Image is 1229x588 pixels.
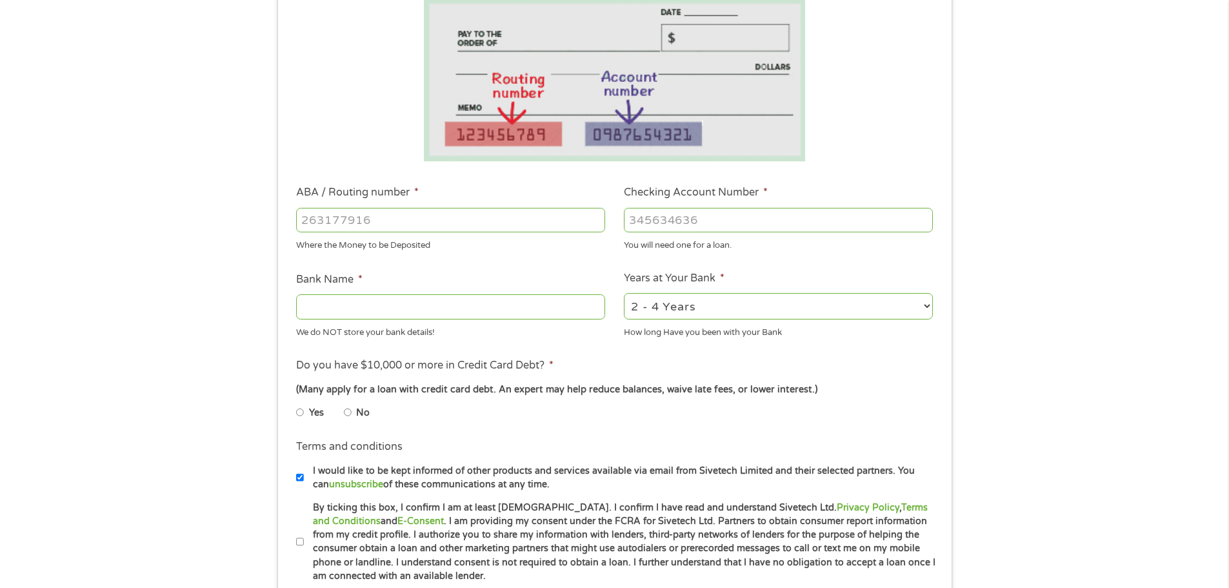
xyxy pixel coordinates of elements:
label: Yes [309,406,324,420]
div: You will need one for a loan. [624,235,933,252]
label: By ticking this box, I confirm I am at least [DEMOGRAPHIC_DATA]. I confirm I have read and unders... [304,501,937,583]
label: Bank Name [296,273,363,287]
label: No [356,406,370,420]
label: ABA / Routing number [296,186,419,199]
label: Do you have $10,000 or more in Credit Card Debt? [296,359,554,372]
a: Privacy Policy [837,502,899,513]
a: unsubscribe [329,479,383,490]
div: Where the Money to be Deposited [296,235,605,252]
div: (Many apply for a loan with credit card debt. An expert may help reduce balances, waive late fees... [296,383,932,397]
div: We do NOT store your bank details! [296,321,605,339]
input: 345634636 [624,208,933,232]
a: Terms and Conditions [313,502,928,527]
label: Terms and conditions [296,440,403,454]
a: E-Consent [397,516,444,527]
label: I would like to be kept informed of other products and services available via email from Sivetech... [304,464,937,492]
input: 263177916 [296,208,605,232]
div: How long Have you been with your Bank [624,321,933,339]
label: Years at Your Bank [624,272,724,285]
label: Checking Account Number [624,186,768,199]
